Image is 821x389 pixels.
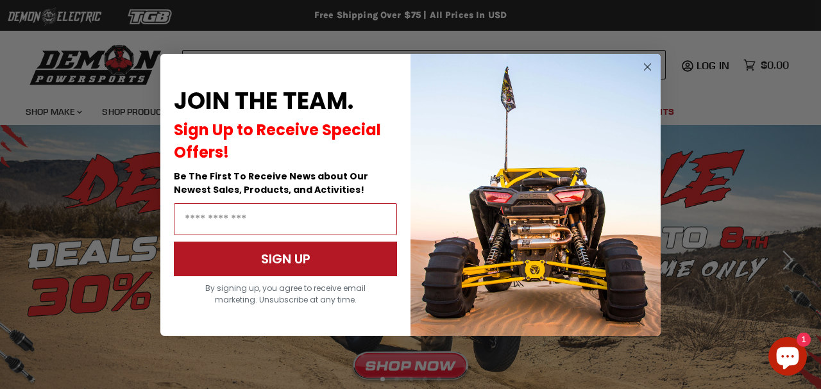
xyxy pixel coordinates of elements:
[765,337,811,379] inbox-online-store-chat: Shopify online store chat
[174,85,353,117] span: JOIN THE TEAM.
[639,59,656,75] button: Close dialog
[205,283,366,305] span: By signing up, you agree to receive email marketing. Unsubscribe at any time.
[174,119,381,163] span: Sign Up to Receive Special Offers!
[174,203,397,235] input: Email Address
[174,242,397,276] button: SIGN UP
[410,54,661,336] img: a9095488-b6e7-41ba-879d-588abfab540b.jpeg
[174,170,368,196] span: Be The First To Receive News about Our Newest Sales, Products, and Activities!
